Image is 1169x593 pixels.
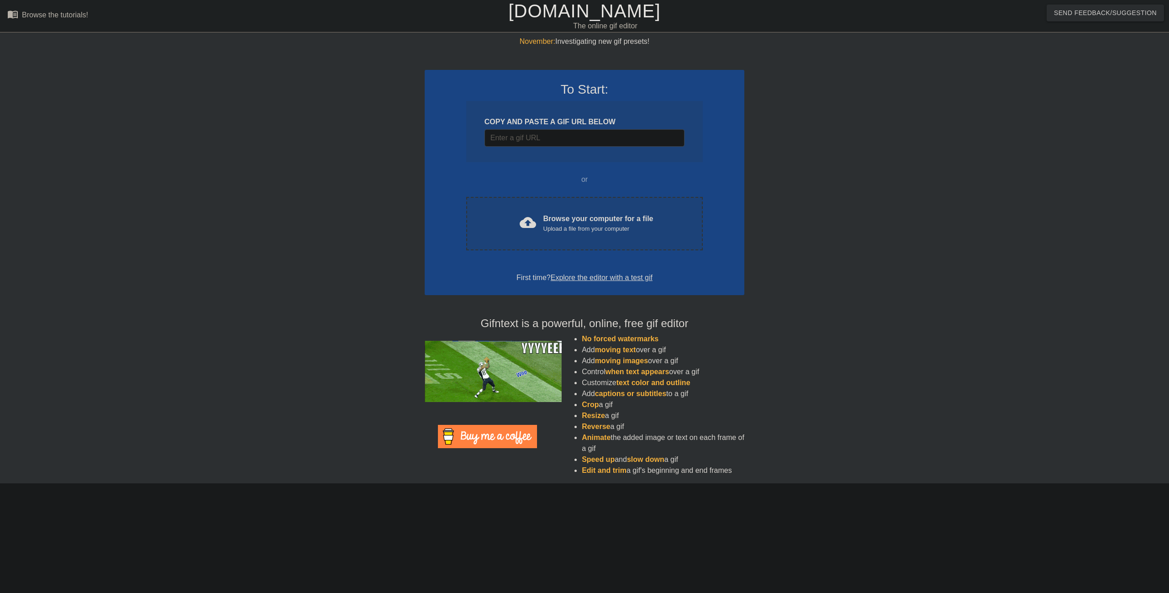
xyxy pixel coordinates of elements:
li: Customize [582,377,744,388]
li: Control over a gif [582,366,744,377]
span: Edit and trim [582,466,627,474]
a: [DOMAIN_NAME] [508,1,660,21]
span: Speed up [582,455,615,463]
span: Reverse [582,423,610,430]
span: cloud_upload [520,214,536,231]
li: a gif [582,399,744,410]
li: a gif [582,421,744,432]
div: or [448,174,721,185]
span: captions or subtitles [595,390,666,397]
span: November: [520,37,555,45]
img: football_small.gif [425,341,562,402]
span: menu_book [7,9,18,20]
div: COPY AND PASTE A GIF URL BELOW [484,116,685,127]
a: Browse the tutorials! [7,9,88,23]
li: Add over a gif [582,355,744,366]
li: a gif's beginning and end frames [582,465,744,476]
input: Username [484,129,685,147]
h3: To Start: [437,82,732,97]
span: Animate [582,434,611,441]
span: moving text [595,346,636,354]
div: Browse the tutorials! [22,11,88,19]
span: Resize [582,412,605,419]
span: Send Feedback/Suggestion [1054,7,1157,19]
li: and a gif [582,454,744,465]
button: Send Feedback/Suggestion [1047,5,1164,21]
li: Add over a gif [582,344,744,355]
span: text color and outline [616,379,690,387]
div: The online gif editor [394,21,816,32]
div: Upload a file from your computer [543,224,653,233]
li: Add to a gif [582,388,744,399]
li: the added image or text on each frame of a gif [582,432,744,454]
span: Crop [582,401,599,408]
h4: Gifntext is a powerful, online, free gif editor [425,317,744,330]
span: slow down [627,455,664,463]
div: Investigating new gif presets! [425,36,744,47]
a: Explore the editor with a test gif [551,274,653,281]
img: Buy Me A Coffee [438,425,537,448]
span: No forced watermarks [582,335,658,343]
li: a gif [582,410,744,421]
span: when text appears [606,368,669,376]
div: Browse your computer for a file [543,213,653,233]
span: moving images [595,357,648,365]
div: First time? [437,272,732,283]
